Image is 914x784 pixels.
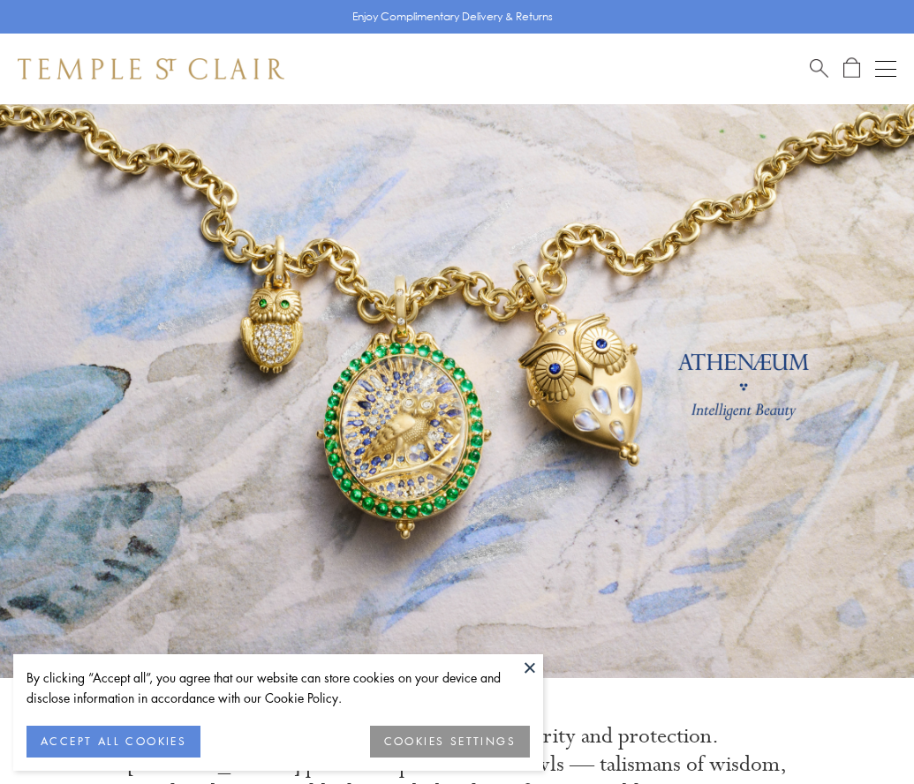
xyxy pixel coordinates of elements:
[810,57,828,79] a: Search
[352,8,553,26] p: Enjoy Complimentary Delivery & Returns
[875,58,896,79] button: Open navigation
[26,726,200,758] button: ACCEPT ALL COOKIES
[843,57,860,79] a: Open Shopping Bag
[370,726,530,758] button: COOKIES SETTINGS
[18,58,284,79] img: Temple St. Clair
[26,667,530,708] div: By clicking “Accept all”, you agree that our website can store cookies on your device and disclos...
